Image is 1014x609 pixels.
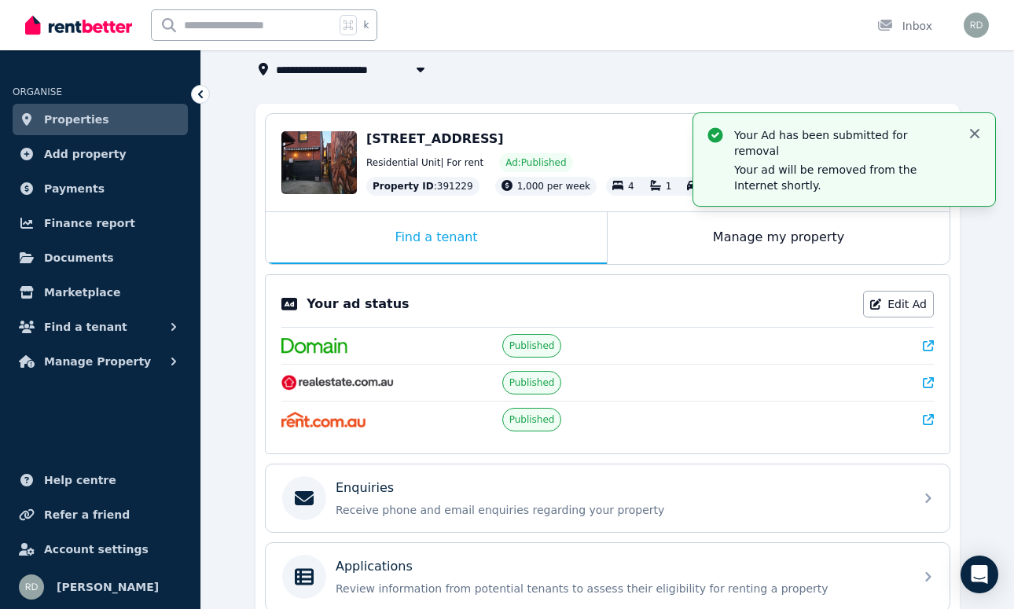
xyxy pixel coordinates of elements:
[13,207,188,239] a: Finance report
[336,581,905,596] p: Review information from potential tenants to assess their eligibility for renting a property
[336,502,905,518] p: Receive phone and email enquiries regarding your property
[509,413,555,426] span: Published
[628,181,634,192] span: 4
[44,214,135,233] span: Finance report
[13,277,188,308] a: Marketplace
[266,464,950,532] a: EnquiriesReceive phone and email enquiries regarding your property
[44,317,127,336] span: Find a tenant
[666,181,672,192] span: 1
[363,19,369,31] span: k
[266,212,607,264] div: Find a tenant
[366,177,479,196] div: : 391229
[13,138,188,170] a: Add property
[961,556,998,593] div: Open Intercom Messenger
[505,156,566,169] span: Ad: Published
[734,162,954,193] p: Your ad will be removed from the Internet shortly.
[25,13,132,37] img: RentBetter
[44,179,105,198] span: Payments
[13,534,188,565] a: Account settings
[863,291,934,317] a: Edit Ad
[281,338,347,354] img: Domain.com.au
[734,127,954,159] p: Your Ad has been submitted for removal
[44,283,120,302] span: Marketplace
[13,242,188,273] a: Documents
[509,339,555,352] span: Published
[373,180,434,193] span: Property ID
[57,578,159,596] span: [PERSON_NAME]
[19,574,44,600] img: Roberta Di Marzo
[517,181,590,192] span: 1,000 per week
[13,311,188,343] button: Find a tenant
[964,13,989,38] img: Roberta Di Marzo
[44,110,109,129] span: Properties
[13,346,188,377] button: Manage Property
[13,86,62,97] span: ORGANISE
[307,295,409,314] p: Your ad status
[13,173,188,204] a: Payments
[336,479,394,497] p: Enquiries
[366,131,504,146] span: [STREET_ADDRESS]
[281,375,394,391] img: RealEstate.com.au
[13,464,188,496] a: Help centre
[366,156,483,169] span: Residential Unit | For rent
[13,499,188,530] a: Refer a friend
[608,212,950,264] div: Manage my property
[44,471,116,490] span: Help centre
[44,505,130,524] span: Refer a friend
[509,376,555,389] span: Published
[44,540,149,559] span: Account settings
[13,104,188,135] a: Properties
[44,145,127,163] span: Add property
[336,557,413,576] p: Applications
[44,352,151,371] span: Manage Property
[44,248,114,267] span: Documents
[877,18,932,34] div: Inbox
[281,412,366,427] img: Rent.com.au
